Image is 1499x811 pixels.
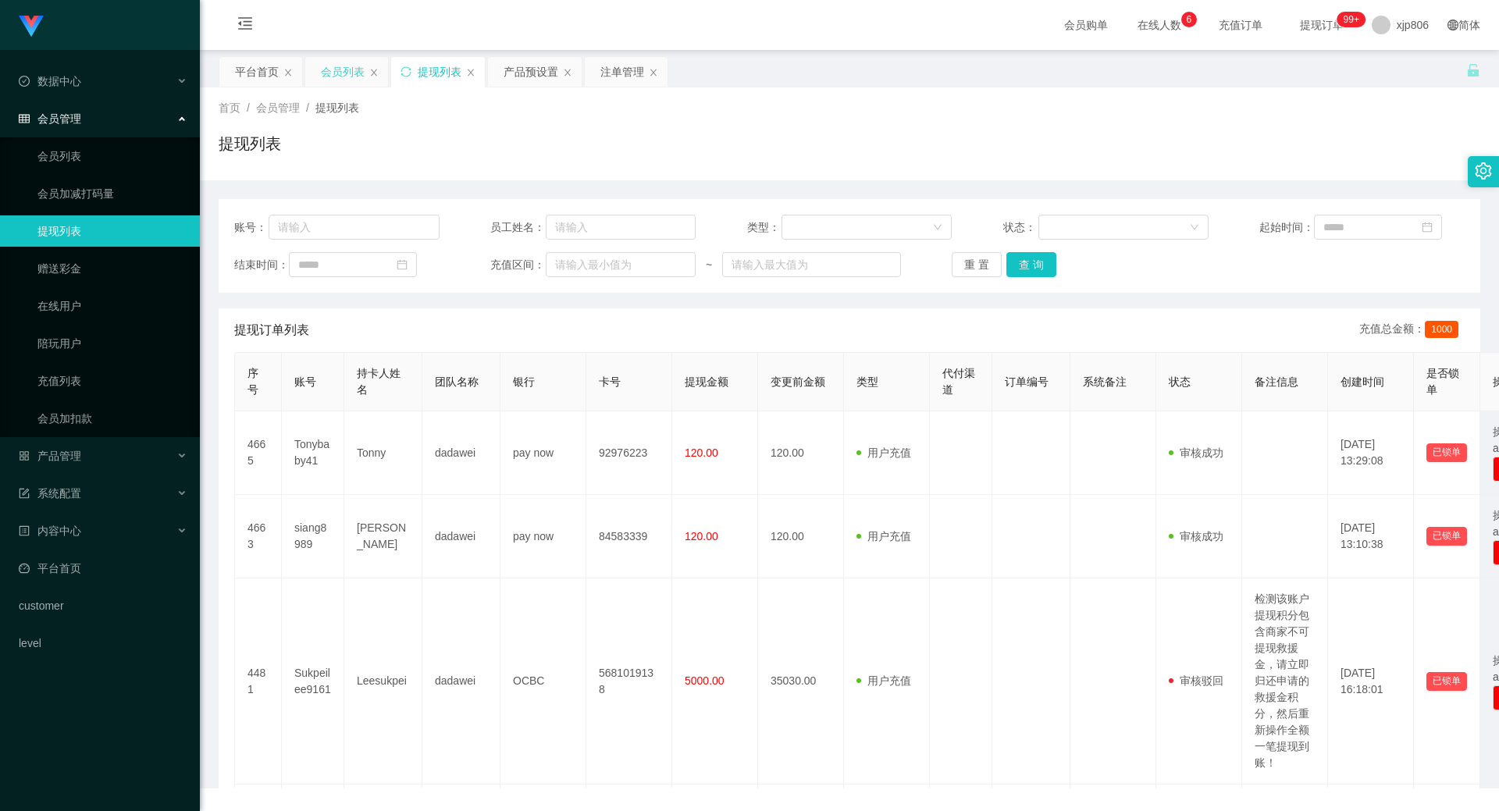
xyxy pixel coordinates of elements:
[490,257,545,273] span: 充值区间：
[344,578,422,784] td: Leesukpei
[685,530,718,542] span: 120.00
[933,222,942,233] i: 图标: down
[586,411,672,495] td: 92976223
[283,68,293,77] i: 图标: close
[1211,20,1270,30] span: 充值订单
[1259,219,1314,236] span: 起始时间：
[513,375,535,388] span: 银行
[344,411,422,495] td: Tonny
[19,16,44,37] img: logo.9652507e.png
[1426,672,1467,691] button: 已锁单
[599,375,621,388] span: 卡号
[294,375,316,388] span: 账号
[369,68,379,77] i: 图标: close
[466,68,475,77] i: 图标: close
[1169,446,1223,459] span: 审核成功
[19,112,81,125] span: 会员管理
[37,328,187,359] a: 陪玩用户
[234,321,309,340] span: 提现订单列表
[422,495,500,578] td: dadawei
[1426,367,1459,396] span: 是否锁单
[856,446,911,459] span: 用户充值
[219,1,272,51] i: 图标: menu-fold
[1005,375,1049,388] span: 订单编号
[422,578,500,784] td: dadawei
[685,674,725,687] span: 5000.00
[19,450,30,461] i: 图标: appstore-o
[771,375,825,388] span: 变更前金额
[357,367,401,396] span: 持卡人姓名
[397,259,408,270] i: 图标: calendar
[942,367,975,396] span: 代付渠道
[1292,20,1351,30] span: 提现订单
[490,219,545,236] span: 员工姓名：
[1341,375,1384,388] span: 创建时间
[435,375,479,388] span: 团队名称
[546,252,696,277] input: 请输入最小值为
[282,411,344,495] td: Tonybaby41
[19,553,187,584] a: 图标: dashboard平台首页
[546,215,696,240] input: 请输入
[1475,162,1492,180] i: 图标: setting
[952,252,1002,277] button: 重 置
[247,367,258,396] span: 序号
[600,57,644,87] div: 注单管理
[1328,411,1414,495] td: [DATE] 13:29:08
[235,57,279,87] div: 平台首页
[758,495,844,578] td: 120.00
[19,525,30,536] i: 图标: profile
[19,487,81,500] span: 系统配置
[37,403,187,434] a: 会员加扣款
[649,68,658,77] i: 图标: close
[1466,63,1480,77] i: 图标: unlock
[1130,20,1189,30] span: 在线人数
[586,578,672,784] td: 5681019138
[19,76,30,87] i: 图标: check-circle-o
[344,495,422,578] td: [PERSON_NAME]
[19,488,30,499] i: 图标: form
[1242,578,1328,784] td: 检测该账户提现积分包含商家不可提现救援金，请立即归还申请的救援金积分，然后重新操作全额一笔提现到账！
[1169,674,1223,687] span: 审核驳回
[504,57,558,87] div: 产品预设置
[500,578,586,784] td: OCBC
[235,578,282,784] td: 4481
[19,628,187,659] a: level
[37,253,187,284] a: 赠送彩金
[19,590,187,621] a: customer
[1359,321,1465,340] div: 充值总金额：
[1003,219,1038,236] span: 状态：
[1337,12,1365,27] sup: 282
[1426,527,1467,546] button: 已锁单
[422,411,500,495] td: dadawei
[1006,252,1056,277] button: 查 询
[219,132,281,155] h1: 提现列表
[1181,12,1197,27] sup: 6
[856,530,911,542] span: 用户充值
[401,66,411,77] i: 图标: sync
[37,365,187,397] a: 充值列表
[247,101,250,114] span: /
[282,495,344,578] td: siang8989
[1328,495,1414,578] td: [DATE] 13:10:38
[1255,375,1298,388] span: 备注信息
[1422,222,1433,233] i: 图标: calendar
[234,257,289,273] span: 结束时间：
[19,75,81,87] span: 数据中心
[696,257,722,273] span: ~
[1169,375,1191,388] span: 状态
[19,113,30,124] i: 图标: table
[747,219,782,236] span: 类型：
[256,101,300,114] span: 会员管理
[306,101,309,114] span: /
[315,101,359,114] span: 提现列表
[234,219,269,236] span: 账号：
[418,57,461,87] div: 提现列表
[1426,443,1467,462] button: 已锁单
[685,375,728,388] span: 提现金额
[235,411,282,495] td: 4665
[586,495,672,578] td: 84583339
[856,674,911,687] span: 用户充值
[722,252,900,277] input: 请输入最大值为
[500,495,586,578] td: pay now
[563,68,572,77] i: 图标: close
